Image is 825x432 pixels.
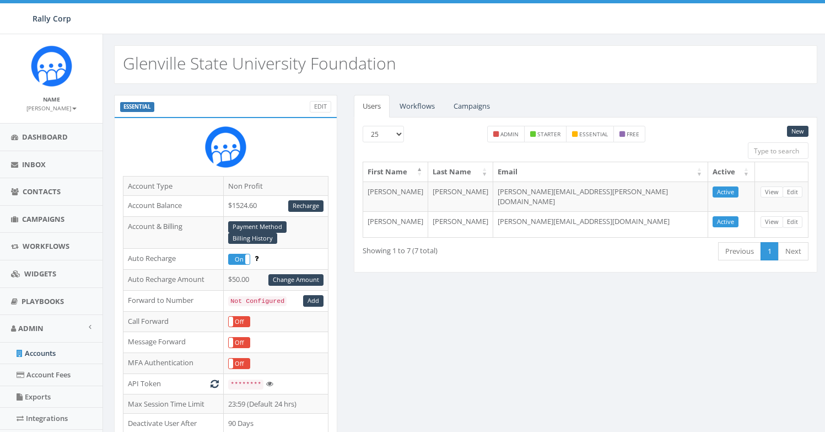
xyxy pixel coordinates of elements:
td: Account Type [123,176,224,196]
a: Campaigns [445,95,499,118]
small: starter [537,130,560,138]
div: Showing 1 to 7 (7 total) [363,241,538,256]
td: [PERSON_NAME] [428,182,493,211]
a: Change Amount [268,274,323,286]
th: Email: activate to sort column ascending [493,162,708,182]
td: Auto Recharge [123,249,224,270]
i: Generate New Token [211,380,219,387]
label: On [229,254,250,265]
span: Campaigns [22,214,64,224]
span: Contacts [23,186,61,196]
td: Account & Billing [123,216,224,249]
small: free [627,130,639,138]
label: Off [229,359,250,369]
a: Workflows [391,95,444,118]
div: OnOff [228,316,250,328]
th: Active: activate to sort column ascending [708,162,755,182]
td: Message Forward [123,332,224,353]
td: $50.00 [224,270,328,291]
a: Edit [310,101,331,113]
div: OnOff [228,358,250,370]
a: Active [713,216,738,228]
span: Workflows [23,241,69,251]
td: [PERSON_NAME] [363,182,428,211]
a: Active [713,186,738,198]
small: essential [579,130,608,138]
label: Off [229,317,250,327]
a: New [787,126,808,137]
div: OnOff [228,337,250,349]
th: Last Name: activate to sort column ascending [428,162,493,182]
td: Auto Recharge Amount [123,270,224,291]
span: Enable to prevent campaign failure. [255,253,258,263]
td: MFA Authentication [123,353,224,374]
td: 23:59 (Default 24 hrs) [224,394,328,414]
img: Rally_Corp_Icon.png [205,126,246,168]
a: View [761,216,783,228]
a: Add [303,295,323,307]
span: Playbooks [21,296,64,306]
span: Rally Corp [33,13,71,24]
a: Recharge [288,200,323,212]
code: Not Configured [228,296,287,306]
td: Call Forward [123,311,224,332]
a: Next [778,242,808,260]
a: Previous [718,242,761,260]
td: [PERSON_NAME][EMAIL_ADDRESS][PERSON_NAME][DOMAIN_NAME] [493,182,708,211]
small: Name [43,95,60,103]
img: Icon_1.png [31,45,72,87]
label: Off [229,338,250,348]
a: Edit [783,186,802,198]
span: Admin [18,323,44,333]
a: Users [354,95,390,118]
a: 1 [761,242,779,260]
td: [PERSON_NAME] [363,211,428,238]
td: Account Balance [123,196,224,217]
span: Widgets [24,269,56,279]
input: Type to search [748,142,808,159]
a: [PERSON_NAME] [26,103,77,113]
a: Billing History [228,233,277,244]
td: Non Profit [224,176,328,196]
span: Inbox [22,159,46,169]
label: ESSENTIAL [120,102,154,112]
small: admin [500,130,519,138]
td: Max Session Time Limit [123,394,224,414]
div: OnOff [228,254,250,265]
a: Edit [783,216,802,228]
td: Forward to Number [123,290,224,311]
a: View [761,186,783,198]
th: First Name: activate to sort column descending [363,162,428,182]
td: [PERSON_NAME][EMAIL_ADDRESS][DOMAIN_NAME] [493,211,708,238]
h2: Glenville State University Foundation [123,54,396,72]
td: $1524.60 [224,196,328,217]
span: Dashboard [22,132,68,142]
td: [PERSON_NAME] [428,211,493,238]
a: Payment Method [228,221,287,233]
small: [PERSON_NAME] [26,104,77,112]
td: API Token [123,374,224,394]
